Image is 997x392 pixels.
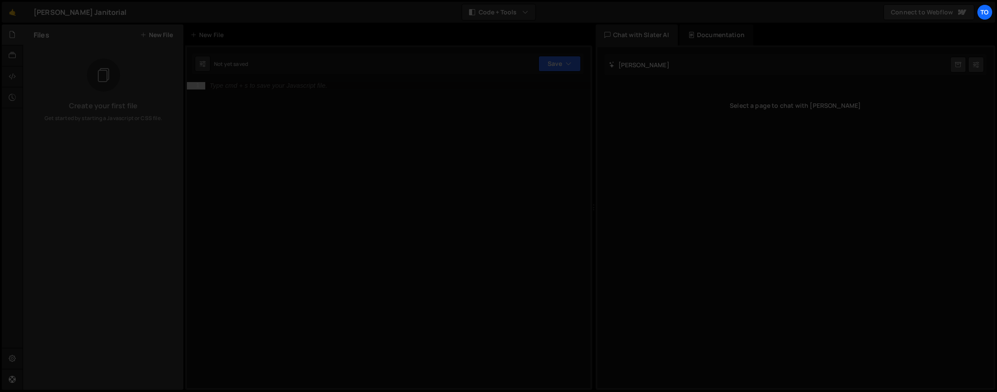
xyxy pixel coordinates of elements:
div: 1 [187,82,205,89]
button: New File [140,31,173,38]
h3: Create your first file [30,102,176,109]
button: Save [538,56,581,72]
div: Select a page to chat with [PERSON_NAME] [604,88,987,123]
div: Not yet saved [214,60,248,68]
a: Connect to Webflow [883,4,974,20]
div: New File [190,31,227,39]
div: Type cmd + s to save your Javascript file. [210,83,327,89]
div: Chat with Slater AI [596,24,678,45]
div: [PERSON_NAME] Janitorial [34,7,126,17]
h2: Files [34,30,49,40]
h2: [PERSON_NAME] [609,61,669,69]
div: Documentation [680,24,753,45]
p: Get started by starting a Javascript or CSS file. [30,114,176,122]
a: 🤙 [2,2,23,23]
a: To [977,4,993,20]
button: Code + Tools [462,4,535,20]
